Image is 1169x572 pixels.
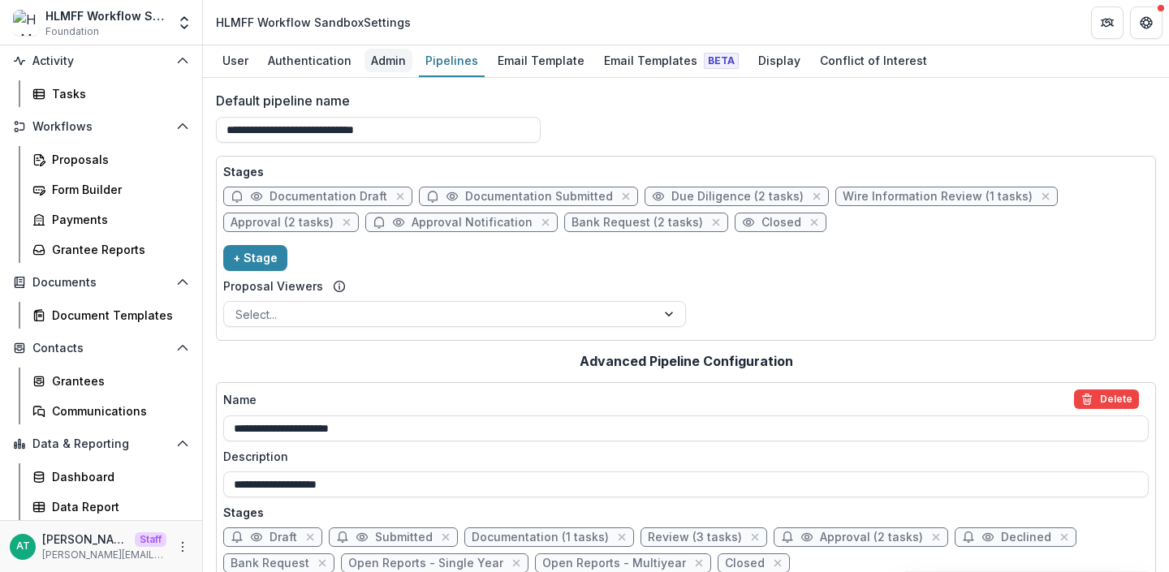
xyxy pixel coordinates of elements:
[597,49,745,72] div: Email Templates
[32,54,170,68] span: Activity
[223,391,257,408] p: Name
[747,529,763,545] button: close
[542,557,686,570] span: Open Reports - Multiyear
[52,468,183,485] div: Dashboard
[438,529,454,545] button: close
[216,14,411,31] div: HLMFF Workflow Sandbox Settings
[26,206,196,233] a: Payments
[52,211,183,228] div: Payments
[806,214,822,230] button: close
[32,276,170,290] span: Documents
[52,85,183,102] div: Tasks
[618,188,634,204] button: close
[32,437,170,451] span: Data & Reporting
[6,114,196,140] button: Open Workflows
[1074,389,1139,409] button: delete
[173,537,192,557] button: More
[52,181,183,198] div: Form Builder
[580,354,793,369] h2: Advanced Pipeline Configuration
[26,176,196,203] a: Form Builder
[1037,188,1054,204] button: close
[26,236,196,263] a: Grantee Reports
[45,7,166,24] div: HLMFF Workflow Sandbox
[231,557,309,570] span: Bank Request
[52,307,183,324] div: Document Templates
[223,504,1149,521] p: Stages
[572,216,703,230] span: Bank Request (2 tasks)
[26,493,196,520] a: Data Report
[223,448,1139,465] label: Description
[820,531,923,544] span: Approval (2 tasks)
[691,555,707,571] button: close
[761,216,801,230] span: Closed
[1056,529,1072,545] button: close
[216,49,255,72] div: User
[752,45,807,77] a: Display
[26,302,196,329] a: Document Templates
[216,91,1146,110] label: Default pipeline name
[223,245,287,271] button: + Stage
[671,190,804,204] span: Due Diligence (2 tasks)
[52,151,183,168] div: Proposals
[6,269,196,295] button: Open Documents
[648,531,742,544] span: Review (3 tasks)
[392,188,408,204] button: close
[6,335,196,361] button: Open Contacts
[209,11,417,34] nav: breadcrumb
[13,10,39,36] img: HLMFF Workflow Sandbox
[26,368,196,394] a: Grantees
[375,531,433,544] span: Submitted
[135,532,166,547] p: Staff
[465,190,613,204] span: Documentation Submitted
[348,557,503,570] span: Open Reports - Single Year
[52,402,183,419] div: Communications
[52,241,183,258] div: Grantee Reports
[491,49,591,72] div: Email Template
[42,531,128,548] p: [PERSON_NAME]
[725,557,765,570] span: Closed
[419,49,485,72] div: Pipelines
[223,277,323,295] label: Proposal Viewers
[302,529,318,545] button: close
[419,45,485,77] a: Pipelines
[261,45,358,77] a: Authentication
[52,372,183,389] div: Grantees
[843,190,1033,204] span: Wire Information Review (1 tasks)
[270,531,297,544] span: Draft
[26,463,196,490] a: Dashboard
[173,6,196,39] button: Open entity switcher
[1001,531,1051,544] span: Declined
[752,49,807,72] div: Display
[537,214,554,230] button: close
[508,555,524,571] button: close
[216,45,255,77] a: User
[314,555,330,571] button: close
[339,214,355,230] button: close
[42,548,166,562] p: [PERSON_NAME][EMAIL_ADDRESS][DOMAIN_NAME]
[26,398,196,424] a: Communications
[491,45,591,77] a: Email Template
[412,216,533,230] span: Approval Notification
[614,529,630,545] button: close
[261,49,358,72] div: Authentication
[26,146,196,173] a: Proposals
[26,80,196,107] a: Tasks
[1130,6,1163,39] button: Get Help
[45,24,99,39] span: Foundation
[813,45,934,77] a: Conflict of Interest
[32,342,170,355] span: Contacts
[708,214,724,230] button: close
[32,120,170,134] span: Workflows
[770,555,786,571] button: close
[223,163,1149,180] p: Stages
[704,53,739,69] span: Beta
[270,190,387,204] span: Documentation Draft
[16,541,30,552] div: Anna Test
[231,216,334,230] span: Approval (2 tasks)
[52,498,183,515] div: Data Report
[6,48,196,74] button: Open Activity
[472,531,609,544] span: Documentation (1 tasks)
[365,45,412,77] a: Admin
[365,49,412,72] div: Admin
[597,45,745,77] a: Email Templates Beta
